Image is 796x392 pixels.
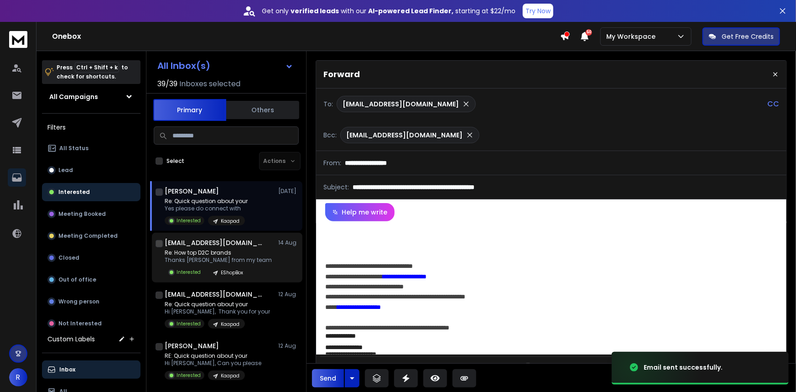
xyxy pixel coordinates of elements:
[58,298,99,305] p: Wrong person
[325,203,395,221] button: Help me write
[58,188,90,196] p: Interested
[525,6,551,16] p: Try Now
[42,361,140,379] button: Inbox
[323,131,337,140] p: Bcc:
[42,139,140,157] button: All Status
[484,359,501,377] button: Insert Image (Ctrl+P)
[150,57,301,75] button: All Inbox(s)
[165,198,248,205] p: Re: Quick question about your
[346,131,463,140] p: [EMAIL_ADDRESS][DOMAIN_NAME]
[75,62,119,73] span: Ctrl + Shift + k
[221,218,239,225] p: Kaapad
[177,372,201,379] p: Interested
[42,121,140,134] h3: Filters
[278,291,299,298] p: 12 Aug
[278,188,299,195] p: [DATE]
[221,269,243,276] p: EShopBox
[9,368,27,387] button: R
[278,239,299,246] p: 14 Aug
[58,210,106,218] p: Meeting Booked
[465,359,482,377] button: Insert Link (Ctrl+K)
[444,359,461,377] button: More Text
[262,6,515,16] p: Get only with our starting at $22/mo
[157,61,210,70] h1: All Inbox(s)
[702,27,780,46] button: Get Free Credits
[522,359,540,377] button: Signature
[368,6,453,16] strong: AI-powered Lead Finder,
[165,360,261,367] p: Hi [PERSON_NAME], Can you please
[179,78,240,89] h3: Inboxes selected
[722,32,774,41] p: Get Free Credits
[58,232,118,240] p: Meeting Completed
[42,88,140,106] button: All Campaigns
[323,158,341,167] p: From:
[606,32,659,41] p: My Workspace
[165,308,270,315] p: Hi [PERSON_NAME], Thank you for your
[278,342,299,350] p: 12 Aug
[523,4,553,18] button: Try Now
[503,359,520,377] button: Emoticons
[58,276,96,283] p: Out of office
[42,314,140,333] button: Not Interested
[42,161,140,179] button: Lead
[165,205,248,212] p: Yes please do connect with
[312,369,344,387] button: Send
[323,68,360,81] p: Forward
[42,293,140,311] button: Wrong person
[9,31,27,48] img: logo
[47,335,95,344] h3: Custom Labels
[644,363,723,372] div: Email sent successfully.
[59,366,75,373] p: Inbox
[58,254,79,261] p: Closed
[543,359,561,377] button: Code View
[291,6,339,16] strong: verified leads
[165,256,272,264] p: Thanks [PERSON_NAME] from my team
[42,227,140,245] button: Meeting Completed
[165,249,272,256] p: Re: How top D2C brands
[221,321,239,328] p: Kaapad
[42,205,140,223] button: Meeting Booked
[157,78,177,89] span: 39 / 39
[177,217,201,224] p: Interested
[58,167,73,174] p: Lead
[42,271,140,289] button: Out of office
[58,320,102,327] p: Not Interested
[165,341,219,350] h1: [PERSON_NAME]
[323,99,333,109] p: To:
[49,92,98,101] h1: All Campaigns
[406,359,423,377] button: Italic (Ctrl+I)
[221,372,239,379] p: Kaapad
[165,187,219,196] h1: [PERSON_NAME]
[386,359,404,377] button: Bold (Ctrl+B)
[767,99,779,110] p: CC
[59,145,88,152] p: All Status
[177,320,201,327] p: Interested
[57,63,128,81] p: Press to check for shortcuts.
[177,269,201,276] p: Interested
[323,183,349,192] p: Subject:
[586,29,592,36] span: 50
[153,99,226,121] button: Primary
[165,238,265,247] h1: [EMAIL_ADDRESS][DOMAIN_NAME]
[425,359,442,377] button: Underline (Ctrl+U)
[226,100,299,120] button: Others
[165,301,270,308] p: Re: Quick question about your
[42,249,140,267] button: Closed
[166,157,184,165] label: Select
[165,352,261,360] p: RE: Quick question about your
[165,290,265,299] h1: [EMAIL_ADDRESS][DOMAIN_NAME]
[52,31,560,42] h1: Onebox
[319,359,383,377] button: AI Rephrase
[343,99,459,109] p: [EMAIL_ADDRESS][DOMAIN_NAME]
[42,183,140,201] button: Interested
